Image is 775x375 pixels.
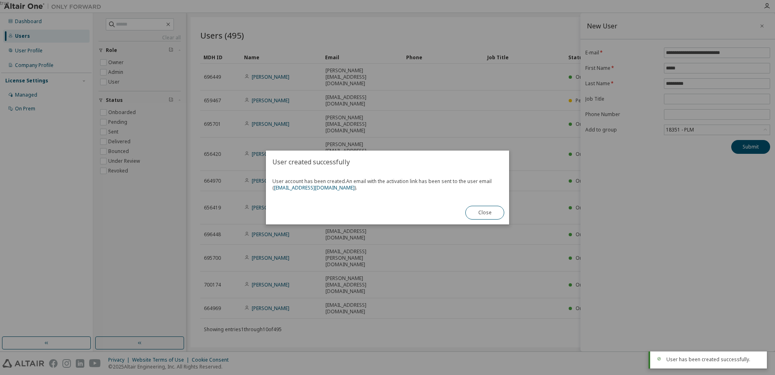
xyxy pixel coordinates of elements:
button: Close [465,206,504,220]
span: An email with the activation link has been sent to the user email ( ). [272,178,492,191]
a: [EMAIL_ADDRESS][DOMAIN_NAME] [274,184,355,191]
h2: User created successfully [266,151,509,173]
span: User account has been created. [272,178,503,191]
div: User has been created successfully. [666,356,760,363]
